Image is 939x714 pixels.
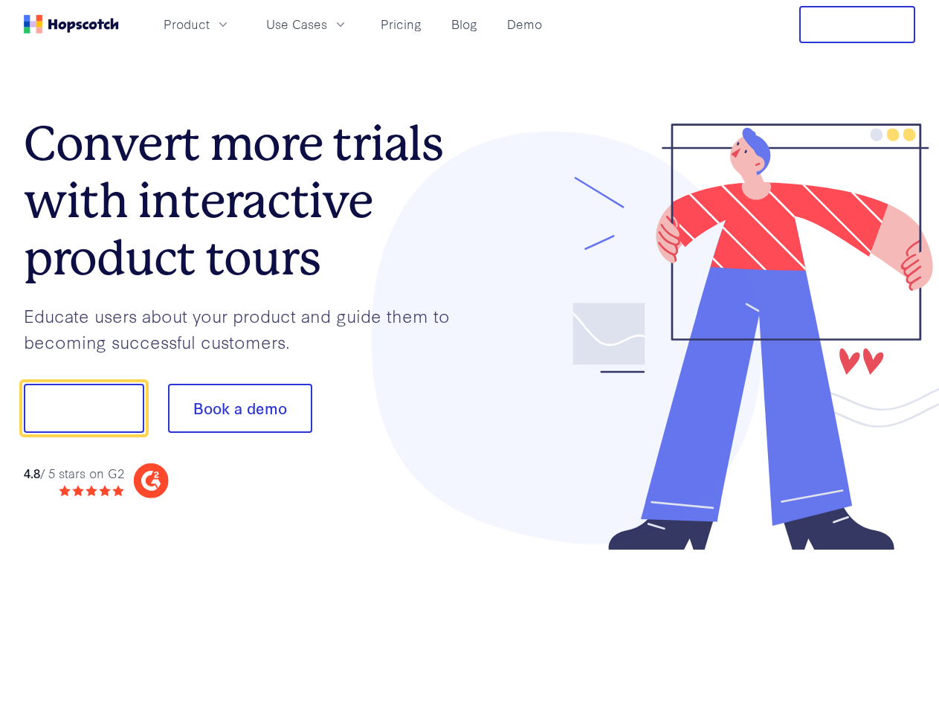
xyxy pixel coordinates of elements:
span: Use Cases [266,15,327,33]
h1: Convert more trials with interactive product tours [24,115,470,286]
div: / 5 stars on G2 [24,464,124,483]
p: Educate users about your product and guide them to becoming successful customers. [24,303,470,354]
button: Book a demo [168,384,312,433]
span: Product [164,15,210,33]
a: Blog [445,12,483,36]
strong: 4.8 [24,464,40,481]
button: Free Trial [799,6,915,43]
a: Demo [501,12,548,36]
a: Home [24,15,119,33]
button: Use Cases [257,12,357,36]
button: Show me! [24,384,144,433]
a: Pricing [375,12,427,36]
button: Product [155,12,239,36]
